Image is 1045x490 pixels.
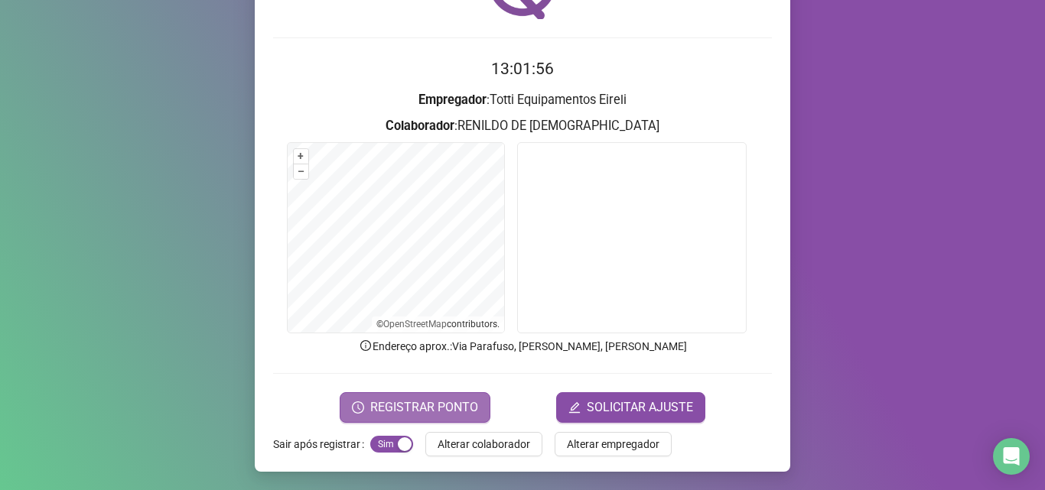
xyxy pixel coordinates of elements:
span: SOLICITAR AJUSTE [587,398,693,417]
button: – [294,164,308,179]
button: + [294,149,308,164]
button: Alterar colaborador [425,432,542,456]
label: Sair após registrar [273,432,370,456]
span: info-circle [359,339,373,352]
li: © contributors. [376,319,500,329]
time: 13:01:56 [491,60,554,78]
button: Alterar empregador [555,432,672,456]
span: Alterar colaborador [438,436,530,453]
span: REGISTRAR PONTO [370,398,478,417]
p: Endereço aprox. : Via Parafuso, [PERSON_NAME], [PERSON_NAME] [273,338,772,355]
span: Alterar empregador [567,436,659,453]
span: clock-circle [352,401,364,414]
h3: : Totti Equipamentos Eireli [273,90,772,110]
span: edit [568,401,581,414]
strong: Empregador [418,92,487,107]
div: Open Intercom Messenger [993,438,1030,475]
button: REGISTRAR PONTO [340,392,490,423]
a: OpenStreetMap [383,319,447,329]
h3: : RENILDO DE [DEMOGRAPHIC_DATA] [273,116,772,136]
strong: Colaborador [386,118,454,133]
button: editSOLICITAR AJUSTE [556,392,705,423]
